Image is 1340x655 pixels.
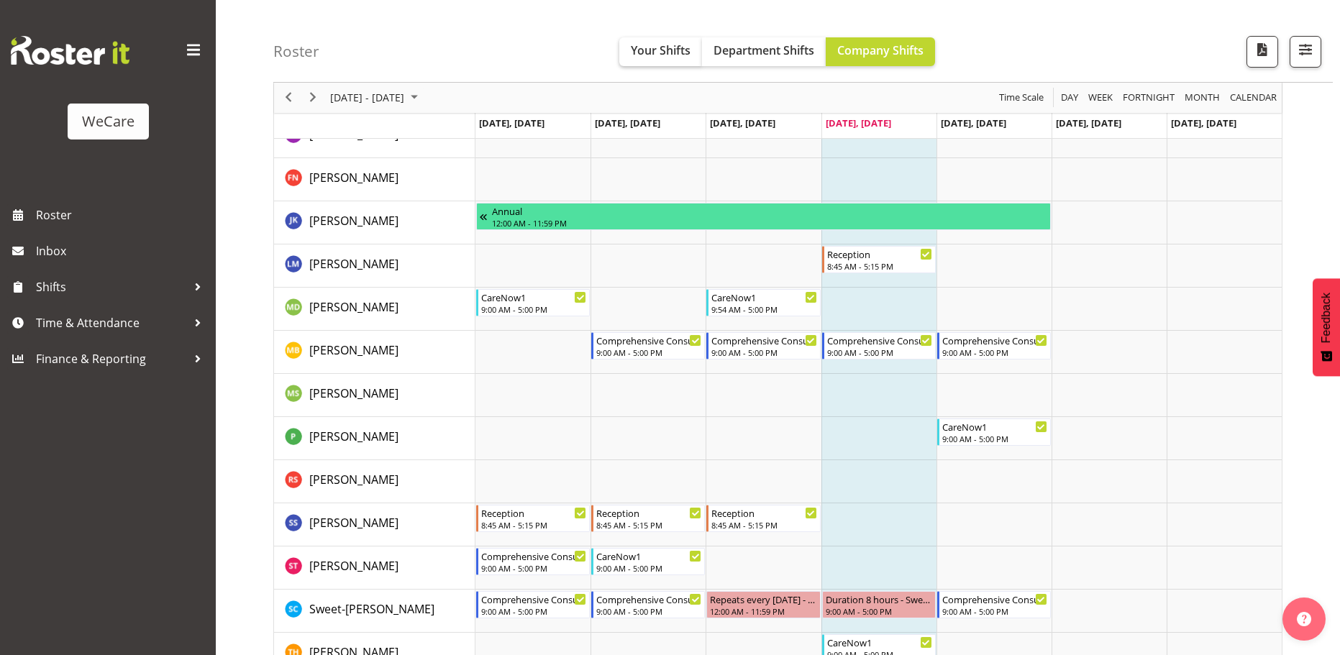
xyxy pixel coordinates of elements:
span: [DATE], [DATE] [941,116,1006,129]
div: Matthew Brewer"s event - Comprehensive Consult Begin From Thursday, October 2, 2025 at 9:00:00 AM... [822,332,936,359]
td: Sweet-Lin Chan resource [274,590,475,633]
span: [PERSON_NAME] [309,256,398,272]
span: Shifts [36,276,187,298]
a: [PERSON_NAME] [309,514,398,531]
h4: Roster [273,43,319,60]
a: [PERSON_NAME] [309,212,398,229]
span: Day [1059,89,1080,107]
div: Comprehensive Consult [942,592,1047,606]
div: Comprehensive Consult [711,333,816,347]
div: Sweet-Lin Chan"s event - Repeats every wednesday - Sweet-Lin Chan Begin From Wednesday, October 1... [706,591,820,618]
div: WeCare [82,111,135,132]
td: Marie-Claire Dickson-Bakker resource [274,288,475,331]
span: [PERSON_NAME] [309,515,398,531]
span: Feedback [1320,293,1333,343]
a: Sweet-[PERSON_NAME] [309,600,434,618]
a: [PERSON_NAME] [309,298,398,316]
span: Fortnight [1121,89,1176,107]
button: Time Scale [997,89,1047,107]
div: Savanna Samson"s event - Reception Begin From Monday, September 29, 2025 at 8:45:00 AM GMT+13:00 ... [476,505,590,532]
span: Time Scale [998,89,1045,107]
a: [PERSON_NAME] [309,557,398,574]
span: [PERSON_NAME] [309,342,398,358]
div: 9:00 AM - 5:00 PM [596,347,701,358]
span: Month [1183,89,1221,107]
div: Annual [492,203,1047,218]
div: 12:00 AM - 11:59 PM [710,605,816,617]
button: Filter Shifts [1290,36,1321,68]
div: Reception [596,505,701,520]
span: Finance & Reporting [36,348,187,370]
span: [DATE] - [DATE] [329,89,406,107]
span: [PERSON_NAME] [309,170,398,185]
div: CareNow1 [942,419,1047,434]
div: 8:45 AM - 5:15 PM [827,260,932,272]
div: Simone Turner"s event - CareNow1 Begin From Tuesday, September 30, 2025 at 9:00:00 AM GMT+13:00 E... [591,548,705,575]
div: Reception [827,247,932,261]
div: Repeats every [DATE] - Sweet-[PERSON_NAME] [710,592,816,606]
div: 8:45 AM - 5:15 PM [481,519,586,531]
div: 9:00 AM - 5:00 PM [826,605,932,617]
div: previous period [276,83,301,113]
div: 8:45 AM - 5:15 PM [596,519,701,531]
span: Sweet-[PERSON_NAME] [309,601,434,617]
span: Time & Attendance [36,312,187,334]
div: Sweet-Lin Chan"s event - Comprehensive Consult Begin From Monday, September 29, 2025 at 9:00:00 A... [476,591,590,618]
td: Simone Turner resource [274,546,475,590]
button: October 2025 [328,89,424,107]
td: Mehreen Sardar resource [274,374,475,417]
button: Company Shifts [826,37,935,66]
button: Download a PDF of the roster according to the set date range. [1246,36,1278,68]
div: Sweet-Lin Chan"s event - Comprehensive Consult Begin From Friday, October 3, 2025 at 9:00:00 AM G... [937,591,1051,618]
img: Rosterit website logo [11,36,129,65]
div: Comprehensive Consult [942,333,1047,347]
td: Savanna Samson resource [274,503,475,546]
td: Lainie Montgomery resource [274,244,475,288]
span: [DATE], [DATE] [1056,116,1121,129]
span: [PERSON_NAME] [309,213,398,229]
div: CareNow1 [711,290,816,304]
div: 9:00 AM - 5:00 PM [596,562,701,574]
a: [PERSON_NAME] [309,385,398,402]
div: 9:00 AM - 5:00 PM [711,347,816,358]
div: 9:00 AM - 5:00 PM [827,347,932,358]
td: Matthew Brewer resource [274,331,475,374]
div: Matthew Brewer"s event - Comprehensive Consult Begin From Friday, October 3, 2025 at 9:00:00 AM G... [937,332,1051,359]
div: Lainie Montgomery"s event - Reception Begin From Thursday, October 2, 2025 at 8:45:00 AM GMT+13:0... [822,246,936,273]
a: [PERSON_NAME] [309,342,398,359]
div: Comprehensive Consult [827,333,932,347]
span: Company Shifts [837,42,924,58]
div: Reception [481,505,586,520]
div: Comprehensive Consult [596,333,701,347]
a: [PERSON_NAME] [309,169,398,186]
button: Feedback - Show survey [1313,278,1340,376]
div: 9:00 AM - 5:00 PM [481,303,586,315]
div: CareNow1 [481,290,586,304]
div: 9:00 AM - 5:00 PM [942,433,1047,444]
div: Savanna Samson"s event - Reception Begin From Wednesday, October 1, 2025 at 8:45:00 AM GMT+13:00 ... [706,505,820,532]
button: Timeline Month [1182,89,1223,107]
span: [DATE], [DATE] [1171,116,1236,129]
div: 9:00 AM - 5:00 PM [596,605,701,617]
div: CareNow1 [596,549,701,563]
span: [DATE], [DATE] [710,116,775,129]
span: [DATE], [DATE] [479,116,544,129]
div: Comprehensive Consult [481,549,586,563]
div: 12:00 AM - 11:59 PM [492,217,1047,229]
div: Marie-Claire Dickson-Bakker"s event - CareNow1 Begin From Wednesday, October 1, 2025 at 9:54:00 A... [706,289,820,316]
div: 8:45 AM - 5:15 PM [711,519,816,531]
a: [PERSON_NAME] [309,428,398,445]
div: CareNow1 [827,635,932,649]
div: Matthew Brewer"s event - Comprehensive Consult Begin From Tuesday, September 30, 2025 at 9:00:00 ... [591,332,705,359]
span: Inbox [36,240,209,262]
span: Roster [36,204,209,226]
button: Timeline Day [1059,89,1081,107]
a: [PERSON_NAME] [309,255,398,272]
div: 9:00 AM - 5:00 PM [481,562,586,574]
div: next period [301,83,325,113]
button: Month [1228,89,1280,107]
div: Pooja Prabhu"s event - CareNow1 Begin From Friday, October 3, 2025 at 9:00:00 AM GMT+13:00 Ends A... [937,418,1051,446]
td: Firdous Naqvi resource [274,158,475,201]
div: Savanna Samson"s event - Reception Begin From Tuesday, September 30, 2025 at 8:45:00 AM GMT+13:00... [591,505,705,532]
span: Department Shifts [714,42,814,58]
